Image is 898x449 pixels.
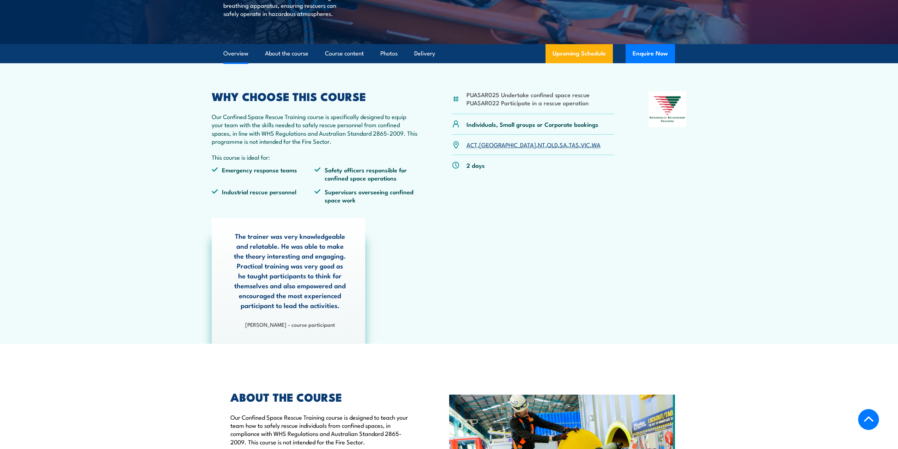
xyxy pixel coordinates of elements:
a: TAS [569,140,579,149]
a: SA [560,140,567,149]
a: [GEOGRAPHIC_DATA] [479,140,536,149]
a: VIC [581,140,590,149]
p: The trainer was very knowledgeable and relatable. He was able to make the theory interesting and ... [233,231,348,310]
h2: ABOUT THE COURSE [230,392,417,402]
p: This course is ideal for: [212,153,418,161]
a: ACT [466,140,477,149]
h2: WHY CHOOSE THIS COURSE [212,91,418,101]
p: Our Confined Space Rescue Training course is designed to teach your team how to safely rescue ind... [230,413,417,446]
button: Enquire Now [626,44,675,63]
p: Individuals, Small groups or Corporate bookings [466,120,598,128]
li: PUASAR022 Participate in a rescue operation [466,99,590,107]
a: About the course [265,44,308,63]
p: Our Confined Space Rescue Training course is specifically designed to equip your team with the sk... [212,112,418,146]
a: Photos [380,44,398,63]
li: Safety officers responsible for confined space operations [314,166,417,182]
img: Nationally Recognised Training logo. [649,91,687,127]
a: Upcoming Schedule [546,44,613,63]
li: PUASAR025 Undertake confined space rescue [466,90,590,99]
a: QLD [547,140,558,149]
p: , , , , , , , [466,141,601,149]
a: Delivery [414,44,435,63]
a: WA [592,140,601,149]
p: 2 days [466,161,485,169]
li: Industrial rescue personnel [212,188,315,204]
a: Overview [223,44,248,63]
li: Supervisors overseeing confined space work [314,188,417,204]
li: Emergency response teams [212,166,315,182]
a: NT [538,140,545,149]
strong: [PERSON_NAME] - course participant [245,320,335,328]
a: Course content [325,44,364,63]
